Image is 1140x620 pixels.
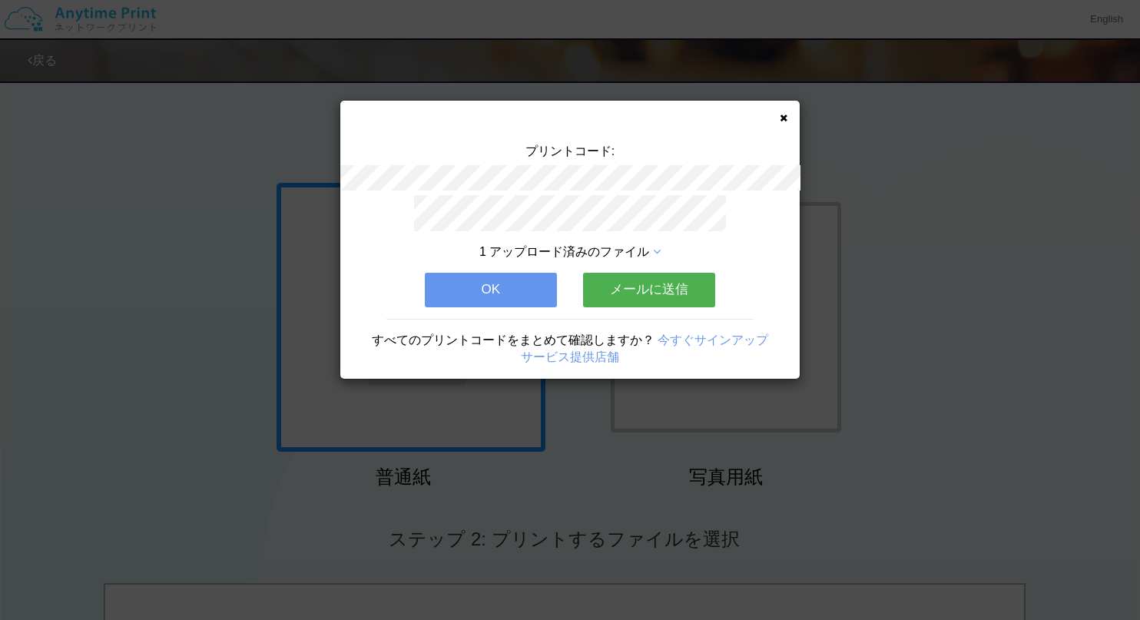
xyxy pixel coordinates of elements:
[425,273,557,307] button: OK
[525,144,615,157] span: プリントコード:
[479,245,649,258] span: 1 アップロード済みのファイル
[521,350,619,363] a: サービス提供店舗
[372,333,655,346] span: すべてのプリントコードをまとめて確認しますか？
[583,273,715,307] button: メールに送信
[658,333,768,346] a: 今すぐサインアップ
